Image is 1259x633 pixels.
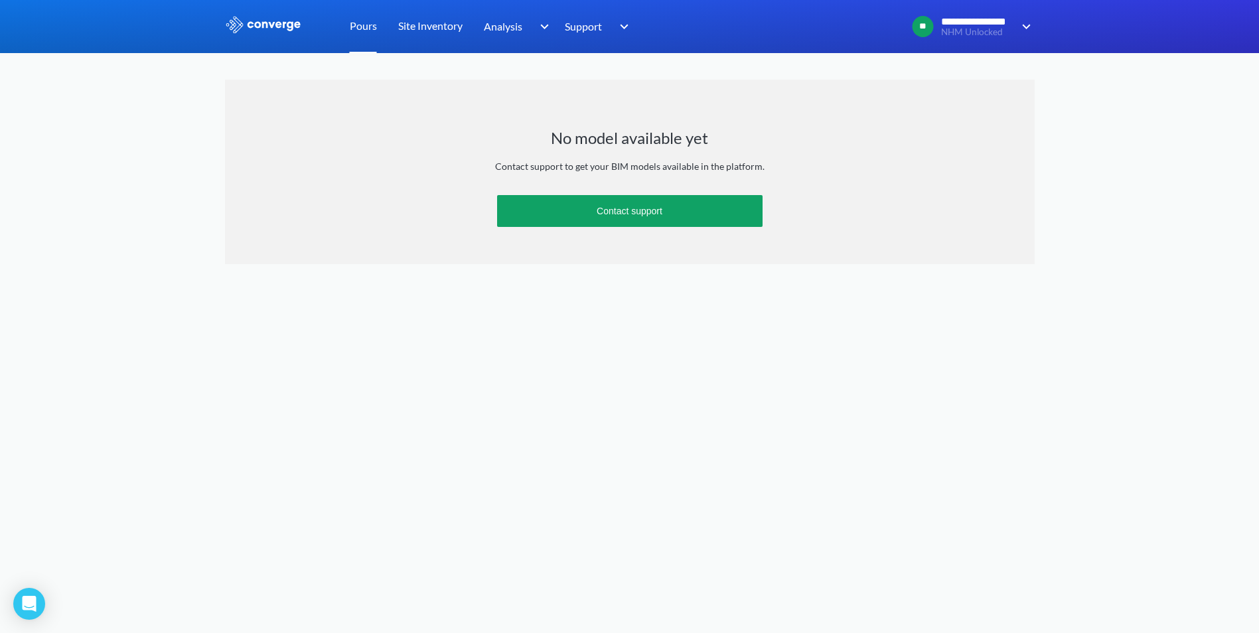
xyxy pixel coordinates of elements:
[1013,19,1035,35] img: downArrow.svg
[941,27,1013,37] span: NHM Unlocked
[565,18,602,35] span: Support
[551,127,708,149] h1: No model available yet
[495,159,765,174] div: Contact support to get your BIM models available in the platform.
[497,195,763,227] button: Contact support
[611,19,632,35] img: downArrow.svg
[531,19,552,35] img: downArrow.svg
[225,16,302,33] img: logo_ewhite.svg
[484,18,522,35] span: Analysis
[13,588,45,620] div: Open Intercom Messenger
